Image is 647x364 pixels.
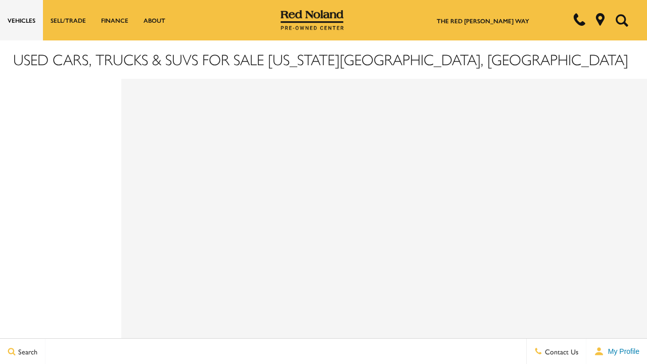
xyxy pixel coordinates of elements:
button: user-profile-menu [586,339,647,364]
button: Open the search field [612,1,632,40]
a: Red Noland Pre-Owned [281,14,344,24]
span: My Profile [604,347,639,355]
span: Contact Us [542,346,578,356]
img: Red Noland Pre-Owned [281,10,344,30]
a: The Red [PERSON_NAME] Way [437,16,529,25]
span: Search [16,346,37,356]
